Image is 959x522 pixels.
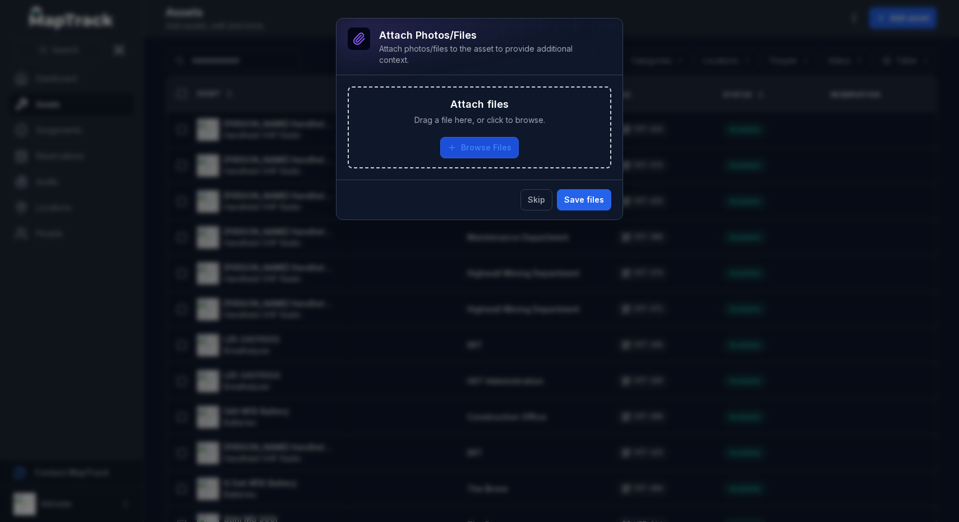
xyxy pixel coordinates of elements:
[450,97,509,112] h3: Attach files
[379,43,593,66] div: Attach photos/files to the asset to provide additional context.
[557,189,611,210] button: Save files
[440,137,519,158] button: Browse Files
[414,115,545,126] span: Drag a file here, or click to browse.
[379,28,593,43] h3: Attach photos/files
[520,189,552,210] button: Skip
